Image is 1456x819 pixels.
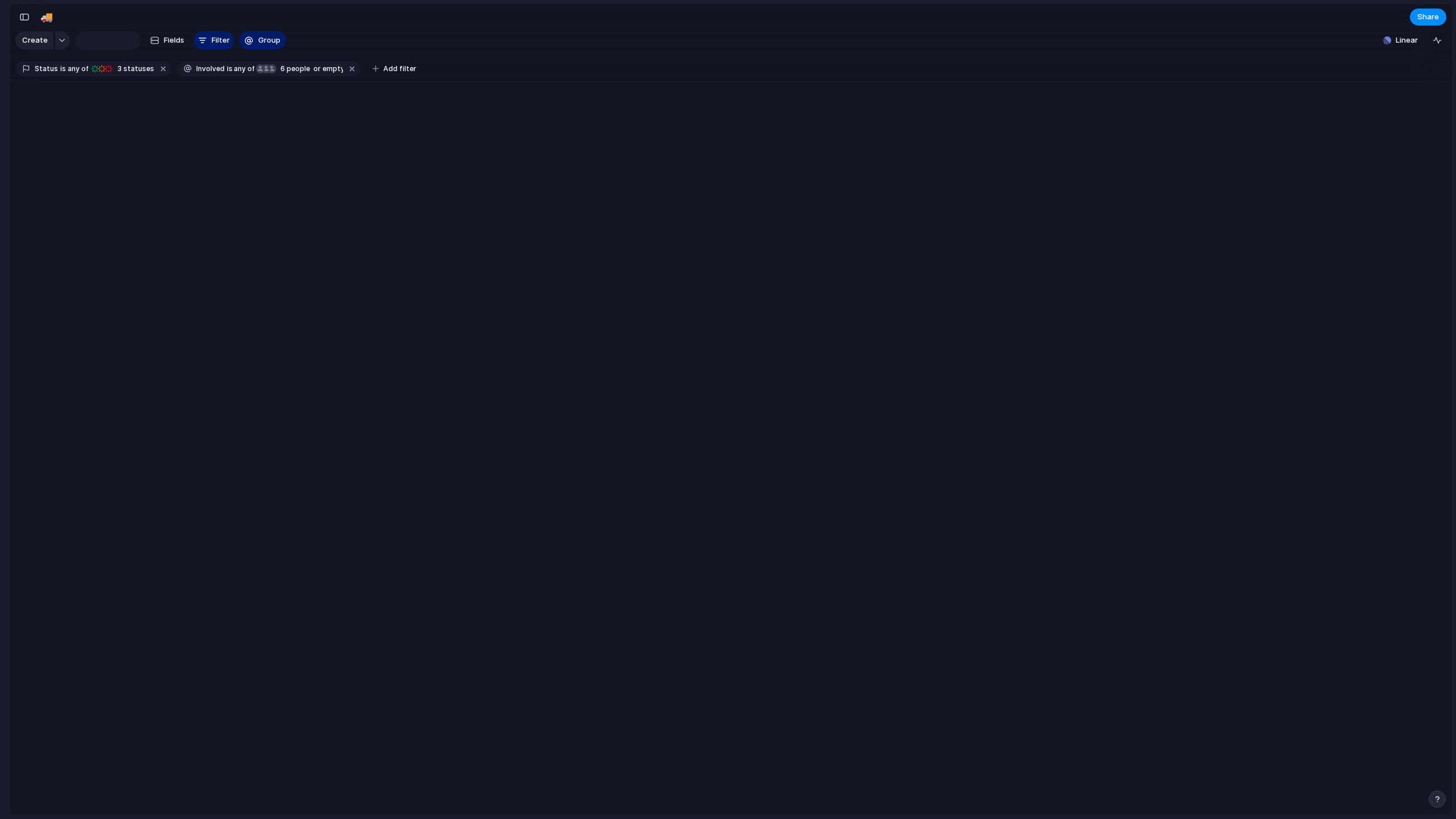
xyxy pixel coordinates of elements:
span: Share [1417,11,1439,23]
button: Group [239,31,286,49]
span: any of [66,64,88,74]
button: 6 peopleor empty [255,63,345,75]
div: 🚚 [40,9,53,24]
span: Group [258,35,280,46]
span: Involved [196,64,225,74]
span: Fields [164,35,184,46]
span: Create [22,35,48,46]
span: Linear [1396,35,1418,46]
span: people [277,64,310,74]
button: 🚚 [38,8,56,26]
button: Create [15,31,53,49]
button: Filter [193,31,234,49]
button: isany of [225,63,257,75]
button: Add filter [366,61,423,77]
button: 3 statuses [89,63,156,75]
button: isany of [58,63,90,75]
button: Fields [146,31,189,49]
span: or empty [312,64,343,74]
button: Share [1410,9,1446,26]
span: Status [35,64,58,74]
span: statuses [114,64,154,74]
span: Add filter [383,64,416,74]
span: 3 [114,64,123,73]
span: is [60,64,66,74]
span: is [227,64,233,74]
span: any of [233,64,255,74]
span: Filter [212,35,230,46]
button: Linear [1379,32,1422,49]
span: 6 [277,64,287,73]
